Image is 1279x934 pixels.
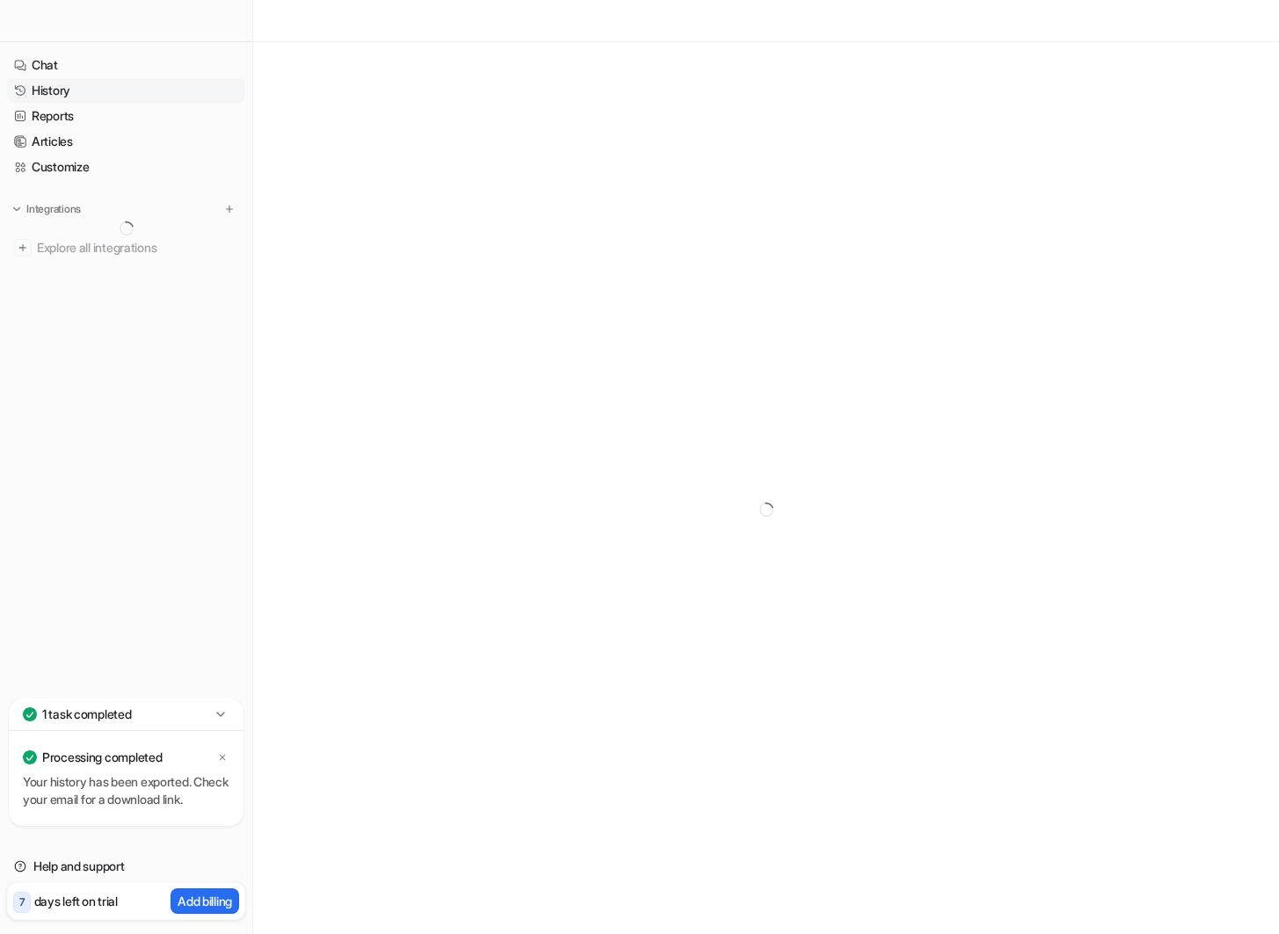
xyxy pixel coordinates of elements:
[42,749,162,766] p: Processing completed
[223,203,236,215] img: menu_add.svg
[7,129,245,154] a: Articles
[171,888,239,914] button: Add billing
[42,706,132,723] p: 1 task completed
[7,104,245,128] a: Reports
[11,203,23,215] img: expand menu
[7,53,245,77] a: Chat
[7,78,245,103] a: History
[7,200,86,218] button: Integrations
[14,239,32,257] img: explore all integrations
[7,854,245,879] a: Help and support
[34,892,118,910] p: days left on trial
[19,894,25,910] p: 7
[7,155,245,179] a: Customize
[37,234,238,262] span: Explore all integrations
[26,202,81,216] p: Integrations
[178,892,232,910] p: Add billing
[23,773,229,808] p: Your history has been exported. Check your email for a download link.
[7,235,245,260] a: Explore all integrations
